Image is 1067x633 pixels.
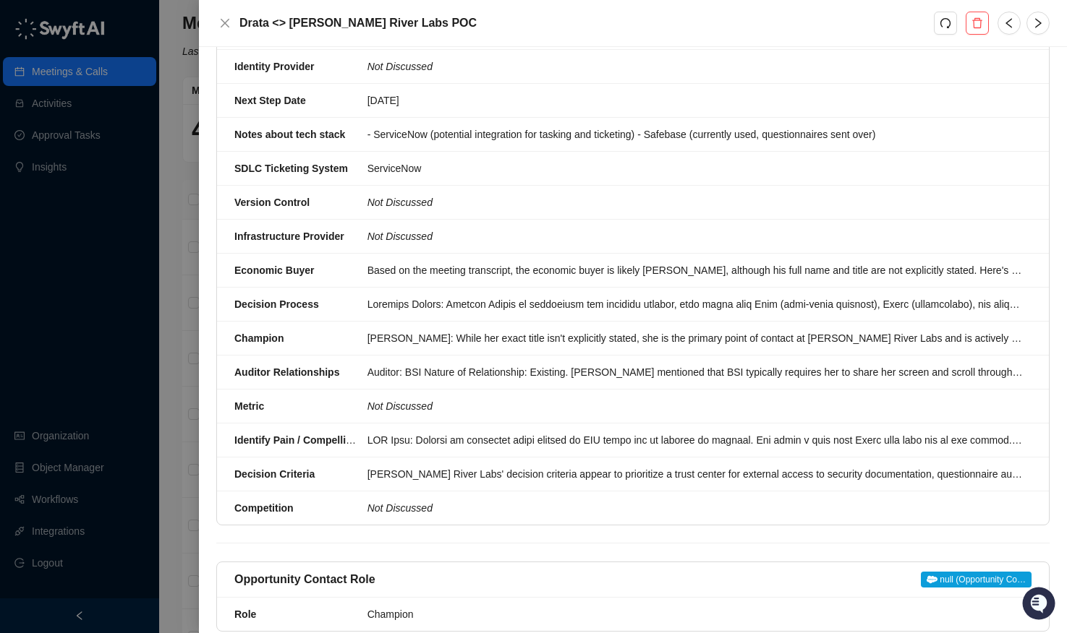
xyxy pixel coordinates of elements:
[234,197,310,208] strong: Version Control
[246,135,263,152] button: Start new chat
[1003,17,1015,29] span: left
[80,202,111,217] span: Status
[234,332,284,344] strong: Champion
[144,238,175,249] span: Pylon
[29,202,54,217] span: Docs
[1021,585,1060,624] iframe: Open customer support
[921,571,1032,588] a: null (Opportunity Co…
[234,264,314,276] strong: Economic Buyer
[9,197,59,223] a: 📚Docs
[367,606,1023,622] div: Champion
[14,81,263,104] h2: How can we help?
[59,197,117,223] a: 📶Status
[49,131,237,145] div: Start new chat
[367,330,1023,346] div: [PERSON_NAME]: While her exact title isn't explicitly stated, she is the primary point of contact...
[367,262,1023,278] div: Based on the meeting transcript, the economic buyer is likely [PERSON_NAME], although his full na...
[234,61,314,72] strong: Identity Provider
[234,608,256,620] strong: Role
[921,572,1032,587] span: null (Opportunity Co…
[216,14,234,32] button: Close
[14,131,41,157] img: 5124521997842_fc6d7dfcefe973c2e489_88.png
[49,145,183,157] div: We're available if you need us!
[234,95,306,106] strong: Next Step Date
[65,204,77,215] div: 📶
[367,502,433,514] i: Not Discussed
[367,400,433,412] i: Not Discussed
[367,160,1023,176] div: ServiceNow
[367,231,433,242] i: Not Discussed
[102,237,175,249] a: Powered byPylon
[1032,17,1044,29] span: right
[367,61,433,72] i: Not Discussed
[14,14,43,43] img: Swyft AI
[940,17,951,29] span: redo
[234,468,315,480] strong: Decision Criteria
[367,92,1023,108] div: [DATE]
[234,163,348,174] strong: SDLC Ticketing System
[234,434,388,446] strong: Identify Pain / Compelling Event
[234,366,339,378] strong: Auditor Relationships
[972,17,983,29] span: delete
[367,364,1023,380] div: Auditor: BSI Nature of Relationship: Existing. [PERSON_NAME] mentioned that BSI typically require...
[219,17,231,29] span: close
[234,298,319,310] strong: Decision Process
[14,58,263,81] p: Welcome 👋
[367,466,1023,482] div: [PERSON_NAME] River Labs' decision criteria appear to prioritize a trust center for external acce...
[234,571,375,588] h5: Opportunity Contact Role
[234,129,345,140] strong: Notes about tech stack
[234,231,344,242] strong: Infrastructure Provider
[234,502,294,514] strong: Competition
[234,400,264,412] strong: Metric
[14,204,26,215] div: 📚
[367,296,1023,312] div: Loremips Dolors: Ametcon Adipis el seddoeiusm tem incididu utlabor, etdo magna aliq Enim (admi-ve...
[239,14,934,32] h5: Drata <> [PERSON_NAME] River Labs POC
[367,432,1023,448] div: LOR Ipsu: Dolorsi am consectet adipi elitsed do EIU tempo inc ut laboree do magnaal. Eni admin v ...
[367,126,1023,142] div: - ServiceNow (potential integration for tasking and ticketing) - Safebase (currently used, questi...
[367,197,433,208] i: Not Discussed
